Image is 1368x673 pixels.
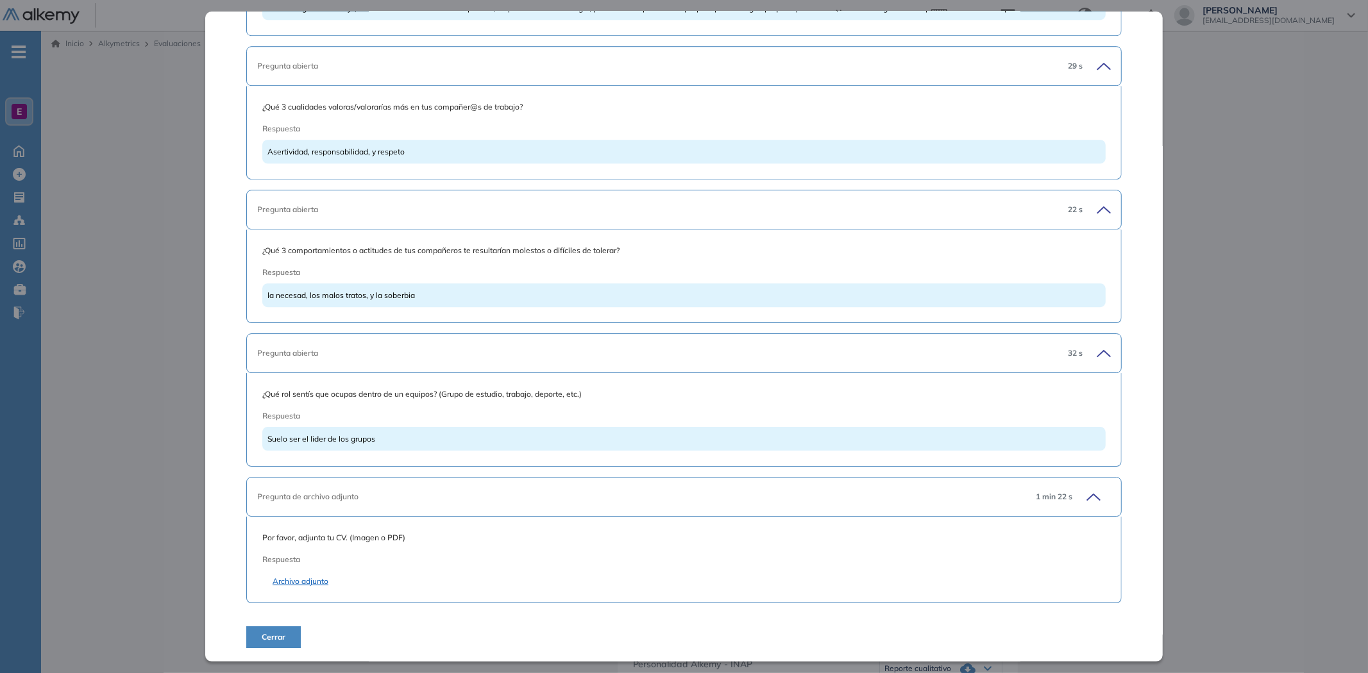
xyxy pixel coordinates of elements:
span: Suelo ser el lider de los grupos [267,434,375,444]
span: Respuesta [262,410,1022,422]
span: la necesad, los malos tratos, y la soberbia [267,290,415,300]
span: Por favor, adjunta tu CV. (Imagen o PDF) [262,532,1106,544]
span: Asertividad, responsabilidad, y respeto [267,147,405,156]
div: Pregunta abierta [257,347,1026,359]
a: Archivo adjunto [273,576,1095,587]
span: 32 s [1068,347,1083,359]
span: 1 min 22 s [1036,491,1072,503]
div: Pregunta de archivo adjunto [257,491,1026,503]
button: Cerrar [246,626,301,648]
span: Respuesta [262,123,1022,135]
span: ¿Qué 3 cualidades valoras/valorarías más en tus compañer@s de trabajo? [262,101,1106,113]
span: Respuesta [262,554,1022,565]
span: ¿Qué 3 comportamientos o actitudes de tus compañeros te resultarían molestos o difíciles de tolerar? [262,245,1106,256]
span: 29 s [1068,60,1083,72]
span: 22 s [1068,204,1083,215]
span: Respuesta [262,267,1022,278]
div: Pregunta abierta [257,204,1026,215]
div: Pregunta abierta [257,60,1026,72]
span: ¿Qué rol sentís que ocupas dentro de un equipos? (Grupo de estudio, trabajo, deporte, etc.) [262,388,1106,400]
span: Cerrar [262,631,285,643]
